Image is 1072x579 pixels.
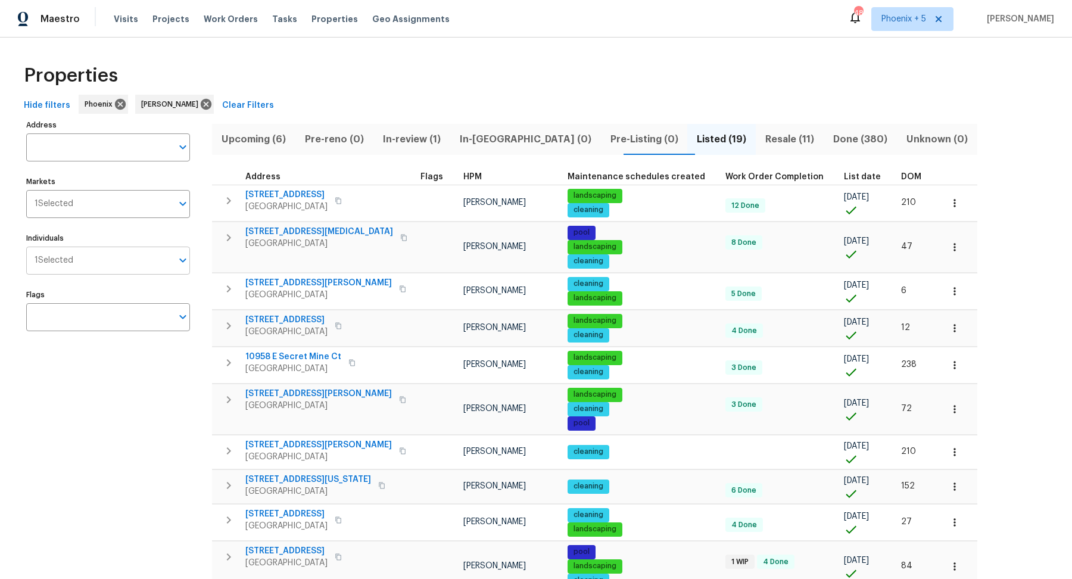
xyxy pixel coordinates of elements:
span: landscaping [569,390,621,400]
button: Clear Filters [217,95,279,117]
span: [PERSON_NAME] [141,98,203,110]
span: [STREET_ADDRESS][PERSON_NAME] [245,277,392,289]
button: Open [174,252,191,269]
span: 84 [901,562,912,570]
span: [PERSON_NAME] [463,242,526,251]
button: Hide filters [19,95,75,117]
span: [STREET_ADDRESS][US_STATE] [245,474,371,485]
button: Open [174,139,191,155]
span: [DATE] [844,281,869,289]
span: [GEOGRAPHIC_DATA] [245,400,392,412]
span: [PERSON_NAME] [463,447,526,456]
span: [DATE] [844,237,869,245]
span: In-review (1) [381,131,443,148]
span: landscaping [569,561,621,571]
span: [DATE] [844,355,869,363]
span: [GEOGRAPHIC_DATA] [245,485,371,497]
label: Individuals [26,235,190,242]
span: landscaping [569,242,621,252]
span: 10958 E Secret Mine Ct [245,351,341,363]
span: [GEOGRAPHIC_DATA] [245,363,341,375]
span: [STREET_ADDRESS] [245,545,328,557]
span: [GEOGRAPHIC_DATA] [245,326,328,338]
span: 4 Done [758,557,793,567]
span: Phoenix [85,98,117,110]
span: [STREET_ADDRESS][MEDICAL_DATA] [245,226,393,238]
span: 27 [901,518,912,526]
span: pool [569,418,594,428]
span: cleaning [569,481,608,491]
span: Work Order Completion [725,173,824,181]
span: [DATE] [844,193,869,201]
span: [PERSON_NAME] [463,562,526,570]
span: 210 [901,198,916,207]
span: [PERSON_NAME] [463,518,526,526]
span: cleaning [569,367,608,377]
span: [GEOGRAPHIC_DATA] [245,451,392,463]
span: cleaning [569,330,608,340]
span: Phoenix + 5 [881,13,926,25]
span: Maestro [40,13,80,25]
div: Phoenix [79,95,128,114]
span: 4 Done [727,326,762,336]
span: 6 Done [727,485,761,496]
span: Address [245,173,281,181]
span: 238 [901,360,917,369]
span: 8 Done [727,238,761,248]
span: pool [569,228,594,238]
span: 1 WIP [727,557,753,567]
span: [DATE] [844,477,869,485]
span: 5 Done [727,289,761,299]
span: Work Orders [204,13,258,25]
span: [GEOGRAPHIC_DATA] [245,238,393,250]
span: [GEOGRAPHIC_DATA] [245,289,392,301]
span: [GEOGRAPHIC_DATA] [245,201,328,213]
span: cleaning [569,447,608,457]
span: [DATE] [844,556,869,565]
span: [PERSON_NAME] [463,198,526,207]
span: 1 Selected [35,199,73,209]
span: [STREET_ADDRESS][PERSON_NAME] [245,439,392,451]
span: 6 [901,287,906,295]
span: Projects [152,13,189,25]
span: Properties [311,13,358,25]
span: [DATE] [844,442,869,450]
span: 12 [901,323,910,332]
span: [PERSON_NAME] [463,323,526,332]
span: [DATE] [844,318,869,326]
span: 3 Done [727,400,761,410]
span: landscaping [569,191,621,201]
span: Clear Filters [222,98,274,113]
span: [DATE] [844,399,869,407]
span: Maintenance schedules created [568,173,705,181]
span: Resale (11) [763,131,817,148]
span: [STREET_ADDRESS][PERSON_NAME] [245,388,392,400]
span: cleaning [569,205,608,215]
span: Done (380) [831,131,890,148]
span: [STREET_ADDRESS] [245,314,328,326]
span: Listed (19) [694,131,749,148]
span: 12 Done [727,201,764,211]
span: DOM [901,173,921,181]
span: cleaning [569,404,608,414]
span: Properties [24,70,118,82]
span: 210 [901,447,916,456]
span: 47 [901,242,912,251]
span: Geo Assignments [372,13,450,25]
span: [PERSON_NAME] [463,482,526,490]
span: [DATE] [844,512,869,521]
span: [PERSON_NAME] [463,404,526,413]
span: landscaping [569,524,621,534]
button: Open [174,309,191,325]
span: [STREET_ADDRESS] [245,189,328,201]
span: 152 [901,482,915,490]
span: Flags [420,173,443,181]
span: List date [844,173,881,181]
span: Tasks [272,15,297,23]
span: HPM [463,173,482,181]
span: landscaping [569,353,621,363]
div: [PERSON_NAME] [135,95,214,114]
span: Pre-reno (0) [303,131,366,148]
span: [GEOGRAPHIC_DATA] [245,557,328,569]
span: Pre-Listing (0) [608,131,681,148]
